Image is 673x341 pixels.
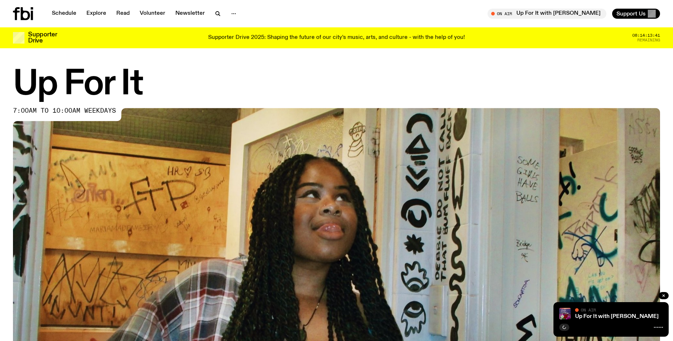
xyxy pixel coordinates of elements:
[632,33,660,37] span: 08:14:13:41
[13,68,660,101] h1: Up For It
[112,9,134,19] a: Read
[581,308,596,312] span: On Air
[135,9,170,19] a: Volunteer
[82,9,111,19] a: Explore
[208,35,465,41] p: Supporter Drive 2025: Shaping the future of our city’s music, arts, and culture - with the help o...
[616,10,646,17] span: Support Us
[612,9,660,19] button: Support Us
[488,9,606,19] button: On AirUp For It with [PERSON_NAME]
[575,314,659,319] a: Up For It with [PERSON_NAME]
[48,9,81,19] a: Schedule
[171,9,209,19] a: Newsletter
[13,108,116,114] span: 7:00am to 10:00am weekdays
[28,32,57,44] h3: Supporter Drive
[637,38,660,42] span: Remaining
